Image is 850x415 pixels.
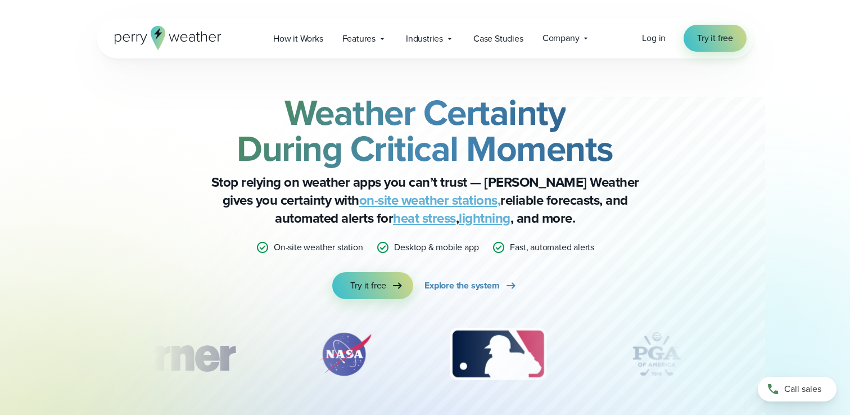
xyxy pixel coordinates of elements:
a: lightning [459,208,510,228]
span: Case Studies [473,32,523,46]
span: How it Works [273,32,323,46]
a: heat stress [393,208,456,228]
div: 2 of 12 [306,326,385,382]
div: slideshow [153,326,697,388]
a: Try it free [684,25,747,52]
a: Call sales [758,377,837,402]
img: NASA.svg [306,326,385,382]
div: 1 of 12 [92,326,252,382]
span: Company [542,31,580,45]
a: Try it free [332,272,413,299]
div: 3 of 12 [438,326,557,382]
span: Try it free [350,279,386,292]
span: Industries [406,32,443,46]
span: Explore the system [424,279,499,292]
a: on-site weather stations, [359,190,501,210]
p: Desktop & mobile app [394,241,478,254]
span: Try it free [697,31,733,45]
img: Turner-Construction_1.svg [92,326,252,382]
p: Stop relying on weather apps you can’t trust — [PERSON_NAME] Weather gives you certainty with rel... [200,173,650,227]
img: PGA.svg [612,326,702,382]
div: 4 of 12 [612,326,702,382]
span: Call sales [784,382,821,396]
a: Explore the system [424,272,517,299]
a: How it Works [264,27,333,50]
span: Log in [642,31,666,44]
span: Features [342,32,376,46]
p: Fast, automated alerts [510,241,594,254]
strong: Weather Certainty During Critical Moments [237,86,613,175]
a: Case Studies [464,27,533,50]
img: MLB.svg [438,326,557,382]
a: Log in [642,31,666,45]
p: On-site weather station [274,241,363,254]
